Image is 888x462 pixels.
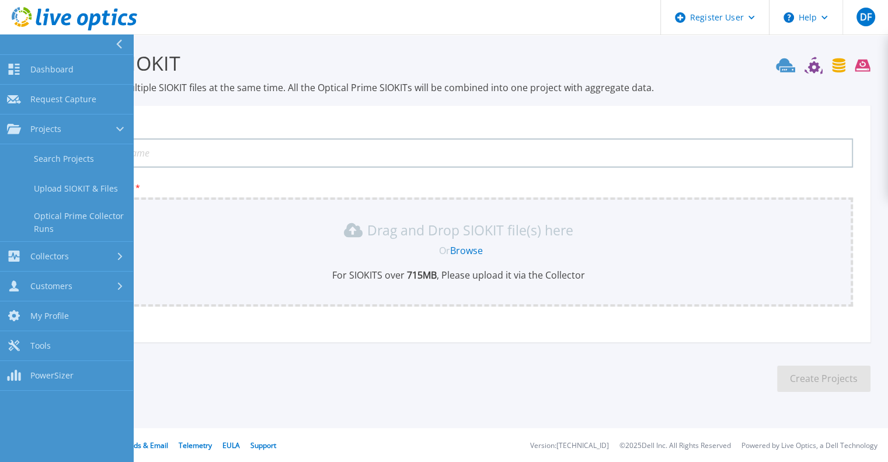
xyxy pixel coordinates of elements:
[30,251,69,262] span: Collectors
[47,81,870,94] p: You may upload multiple SIOKIT files at the same time. All the Optical Prime SIOKITs will be comb...
[64,138,853,168] input: Enter Project Name
[30,64,74,75] span: Dashboard
[71,269,846,282] p: For SIOKITS over , Please upload it via the Collector
[30,341,51,351] span: Tools
[859,12,871,22] span: DF
[619,442,731,450] li: © 2025 Dell Inc. All Rights Reserved
[179,440,212,450] a: Telemetry
[129,440,168,450] a: Ads & Email
[64,183,853,193] p: Upload SIOKIT file
[741,442,877,450] li: Powered by Live Optics, a Dell Technology
[367,224,573,236] p: Drag and Drop SIOKIT file(s) here
[405,269,437,282] b: 715 MB
[450,244,483,257] a: Browse
[71,221,846,282] div: Drag and Drop SIOKIT file(s) here OrBrowseFor SIOKITS over 715MB, Please upload it via the Collector
[30,124,61,134] span: Projects
[222,440,240,450] a: EULA
[250,440,276,450] a: Support
[30,281,72,291] span: Customers
[530,442,609,450] li: Version: [TECHNICAL_ID]
[30,311,69,321] span: My Profile
[777,366,870,392] button: Create Projects
[30,370,74,381] span: PowerSizer
[47,50,870,77] h3: Upload SIOKIT
[439,244,450,257] span: Or
[30,94,96,105] span: Request Capture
